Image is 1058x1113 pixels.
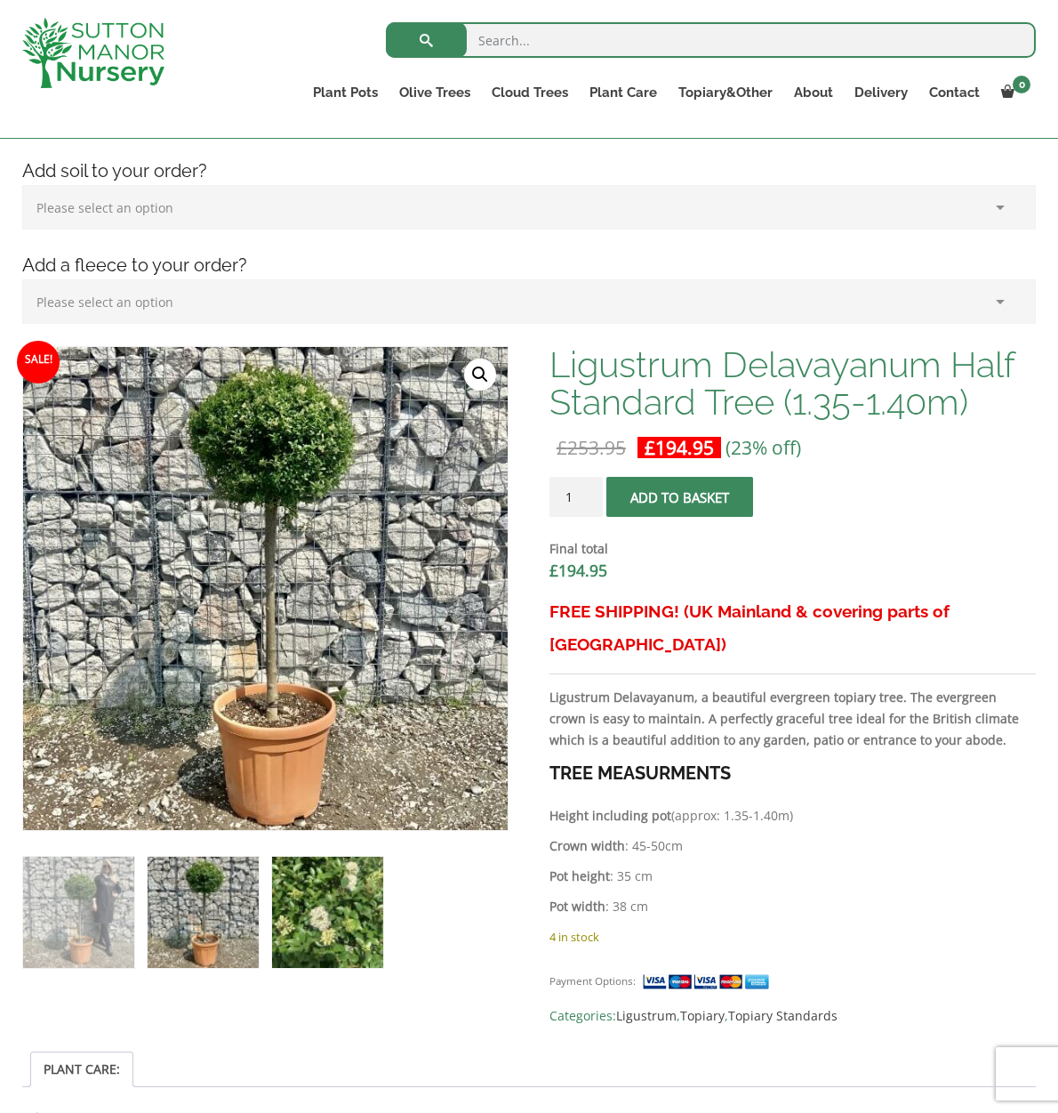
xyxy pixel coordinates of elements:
[783,80,844,105] a: About
[549,1005,1036,1027] span: Categories: , ,
[22,18,164,88] img: logo
[725,435,801,460] span: (23% off)
[557,435,567,460] span: £
[616,1007,677,1024] a: Ligustrum
[606,477,753,517] button: Add to basket
[557,435,626,460] bdi: 253.95
[23,347,508,832] img: Ligustrum Delavayanum Half Standard Tree (1.35-1.40m) - IMG 6504 scaled
[645,435,714,460] bdi: 194.95
[990,80,1036,105] a: 0
[549,689,1019,748] strong: Ligustrum Delavayanum, a beautiful evergreen topiary tree. The evergreen crown is easy to maintai...
[549,866,1036,887] p: : 35 cm
[549,896,1036,917] p: : 38 cm
[549,477,603,517] input: Product quantity
[668,80,783,105] a: Topiary&Other
[549,762,731,784] strong: TREE MEASURMENTS
[549,926,1036,948] p: 4 in stock
[645,435,655,460] span: £
[549,837,625,854] strong: Crown width
[549,974,636,988] small: Payment Options:
[549,805,1036,827] p: (approx: 1.35-1.40m)
[549,560,558,581] span: £
[579,80,668,105] a: Plant Care
[549,835,1036,857] p: : 45-50cm
[17,341,60,383] span: Sale!
[549,346,1036,421] h1: Ligustrum Delavayanum Half Standard Tree (1.35-1.40m)
[549,898,605,915] strong: Pot width
[844,80,918,105] a: Delivery
[389,80,481,105] a: Olive Trees
[44,1053,120,1086] a: PLANT CARE:
[386,22,1036,58] input: Search...
[728,1007,838,1024] a: Topiary Standards
[549,807,671,824] strong: Height including pot
[9,157,1049,185] h4: Add soil to your order?
[1013,76,1030,93] span: 0
[642,972,775,991] img: payment supported
[272,857,383,968] img: Ligustrum Delavayanum Half Standard Tree (1.35-1.40m) - Image 3
[549,538,1036,560] dt: Final total
[464,359,496,391] a: View full-screen image gallery
[549,595,1036,661] h3: FREE SHIPPING! (UK Mainland & covering parts of [GEOGRAPHIC_DATA])
[23,857,134,968] img: Ligustrum Delavayanum Half Standard Tree (1.35-1.40m)
[549,560,607,581] bdi: 194.95
[680,1007,725,1024] a: Topiary
[148,857,259,968] img: Ligustrum Delavayanum Half Standard Tree (1.35-1.40m) - Image 2
[549,867,610,884] strong: Pot height
[302,80,389,105] a: Plant Pots
[481,80,579,105] a: Cloud Trees
[9,252,1049,279] h4: Add a fleece to your order?
[918,80,990,105] a: Contact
